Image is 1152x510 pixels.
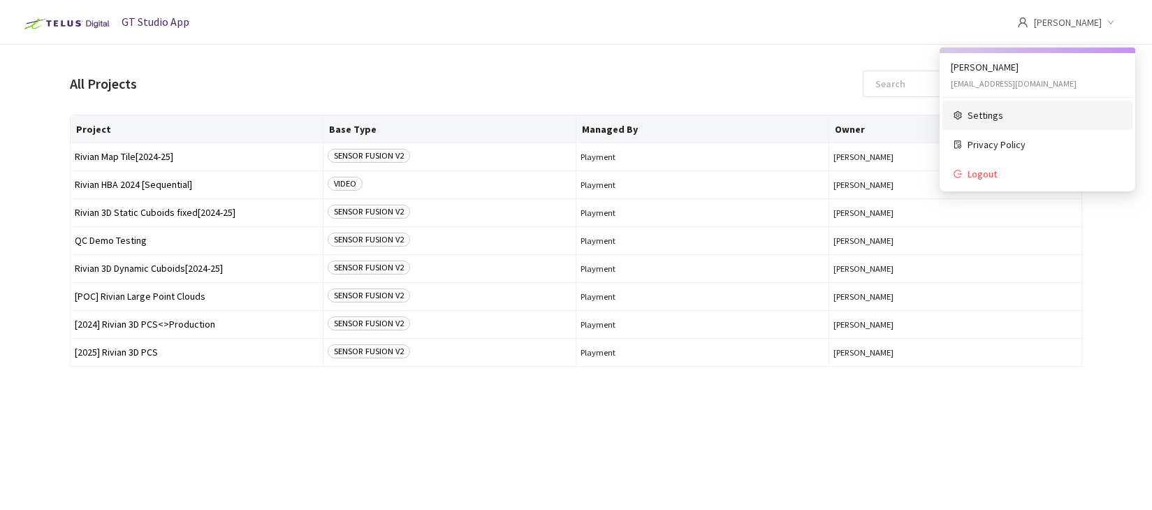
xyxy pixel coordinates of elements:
[968,166,1121,182] span: Logout
[75,319,319,330] span: [2024] Rivian 3D PCS<>Production
[328,316,410,330] span: SENSOR FUSION V2
[833,152,1077,162] button: [PERSON_NAME]
[833,180,1077,190] button: [PERSON_NAME]
[954,140,962,149] span: file-protect
[328,205,410,219] span: SENSOR FUSION V2
[833,319,1077,330] button: [PERSON_NAME]
[581,263,824,274] span: Playment
[581,207,824,218] span: Playment
[581,291,824,302] span: Playment
[954,170,962,178] span: logout
[833,263,1077,274] button: [PERSON_NAME]
[833,235,1077,246] button: [PERSON_NAME]
[328,289,410,303] span: SENSOR FUSION V2
[70,74,137,94] div: All Projects
[833,347,1077,358] button: [PERSON_NAME]
[328,344,410,358] span: SENSOR FUSION V2
[328,149,410,163] span: SENSOR FUSION V2
[75,152,319,162] span: Rivian Map Tile[2024-25]
[328,261,410,275] span: SENSOR FUSION V2
[833,291,1077,302] button: [PERSON_NAME]
[75,263,319,274] span: Rivian 3D Dynamic Cuboids[2024-25]
[581,347,824,358] span: Playment
[328,177,363,191] span: VIDEO
[75,207,319,218] span: Rivian 3D Static Cuboids fixed[2024-25]
[75,291,319,302] span: [POC] Rivian Large Point Clouds
[122,15,189,29] span: GT Studio App
[1107,19,1114,26] span: down
[323,115,576,143] th: Base Type
[576,115,829,143] th: Managed By
[833,207,1077,218] button: [PERSON_NAME]
[829,115,1082,143] th: Owner
[581,235,824,246] span: Playment
[75,235,319,246] span: QC Demo Testing
[1017,17,1028,28] span: user
[968,108,1121,123] span: Settings
[581,319,824,330] span: Playment
[328,233,410,247] span: SENSOR FUSION V2
[968,137,1121,152] span: Privacy Policy
[17,13,114,35] img: Telus
[581,180,824,190] span: Playment
[75,180,319,190] span: Rivian HBA 2024 [Sequential]
[71,115,323,143] th: Project
[867,71,1016,96] input: Search
[75,347,319,358] span: [2025] Rivian 3D PCS
[954,111,962,119] span: setting
[581,152,824,162] span: Playment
